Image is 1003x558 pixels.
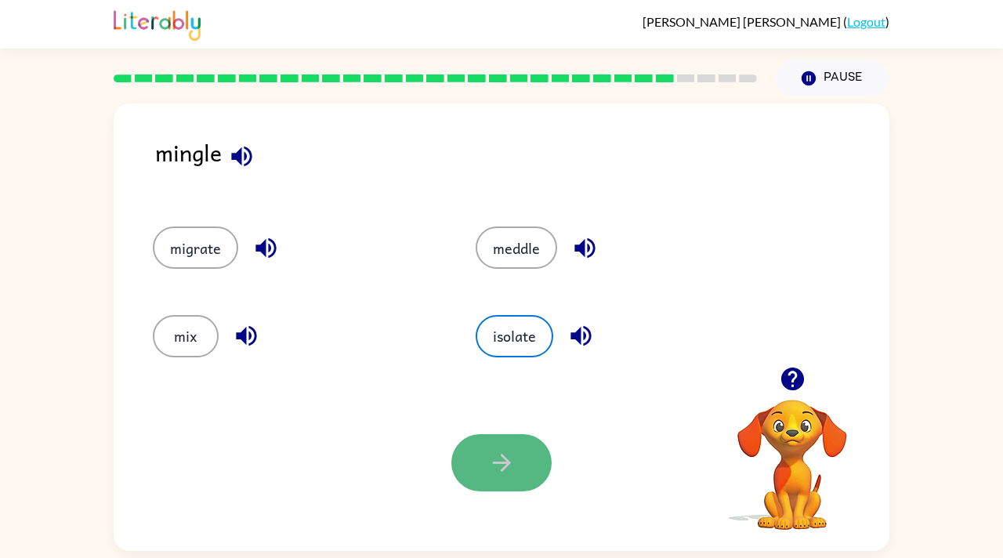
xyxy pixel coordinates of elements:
[714,375,871,532] video: Your browser must support playing .mp4 files to use Literably. Please try using another browser.
[114,6,201,41] img: Literably
[153,315,219,357] button: mix
[847,14,885,29] a: Logout
[643,14,843,29] span: [PERSON_NAME] [PERSON_NAME]
[153,226,238,269] button: migrate
[476,315,553,357] button: isolate
[643,14,889,29] div: ( )
[776,60,889,96] button: Pause
[476,226,557,269] button: meddle
[155,135,889,195] div: mingle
